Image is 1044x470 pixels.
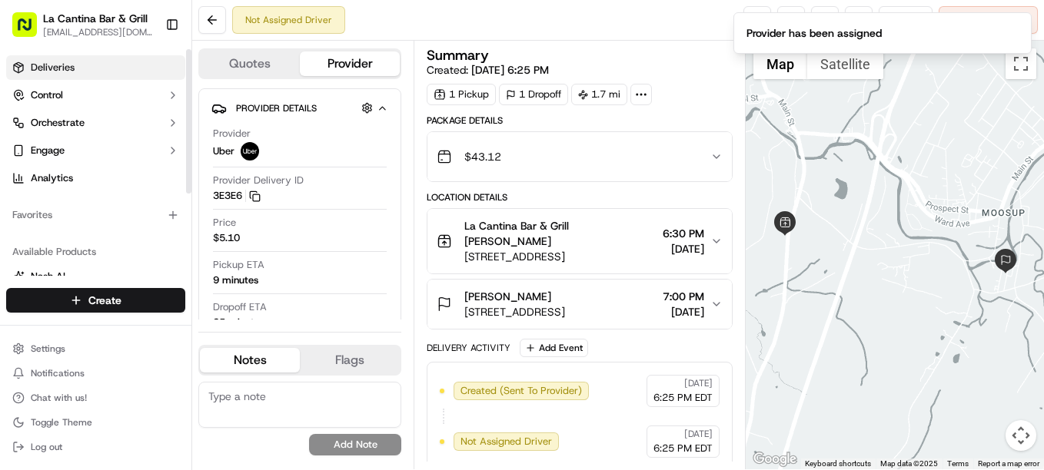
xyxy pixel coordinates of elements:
[31,367,85,379] span: Notifications
[6,203,185,227] div: Favorites
[213,216,236,230] span: Price
[48,280,125,292] span: [PERSON_NAME]
[663,289,704,304] span: 7:00 PM
[460,435,552,448] span: Not Assigned Driver
[69,162,211,174] div: We're available if you need us!
[6,111,185,135] button: Orchestrate
[213,316,264,329] div: 25 minutes
[43,11,148,26] button: La Cantina Bar & Grill
[15,147,43,174] img: 1736555255976-a54dd68f-1ca7-489b-9aae-adbdc363a1c4
[6,362,185,384] button: Notifications
[6,138,185,163] button: Engage
[128,280,133,292] span: •
[31,441,62,453] span: Log out
[153,356,186,368] span: Pylon
[663,304,704,319] span: [DATE]
[947,459,969,468] a: Terms (opens in new tab)
[69,147,252,162] div: Start new chat
[15,61,280,86] p: Welcome 👋
[48,238,112,250] span: Regen Pajulas
[261,151,280,170] button: Start new chat
[471,63,549,77] span: [DATE] 6:25 PM
[15,15,46,46] img: Nash
[31,343,65,355] span: Settings
[1006,420,1036,451] button: Map camera controls
[31,88,63,102] span: Control
[978,459,1039,468] a: Report a map error
[464,304,565,319] span: [STREET_ADDRESS]
[6,6,159,43] button: La Cantina Bar & Grill[EMAIL_ADDRESS][DOMAIN_NAME]
[427,132,732,181] button: $43.12
[108,356,186,368] a: Powered byPylon
[213,258,264,272] span: Pickup ETA
[15,200,103,212] div: Past conversations
[684,428,713,440] span: [DATE]
[31,416,92,429] span: Toggle Theme
[6,240,185,264] div: Available Products
[6,166,185,190] a: Analytics
[6,387,185,409] button: Chat with us!
[6,55,185,80] a: Deliveries
[427,114,733,127] div: Package Details
[32,147,60,174] img: 9188753566659_6852d8bf1fb38e338040_72.png
[427,209,732,273] button: La Cantina Bar & Grill [PERSON_NAME][STREET_ADDRESS]6:30 PM[DATE]
[427,62,549,78] span: Created:
[750,449,800,469] img: Google
[653,391,713,405] span: 6:25 PM EDT
[124,238,155,250] span: [DATE]
[88,293,121,308] span: Create
[31,280,43,293] img: 1736555255976-a54dd68f-1ca7-489b-9aae-adbdc363a1c4
[880,459,938,468] span: Map data ©2025
[213,189,261,203] button: 3E3E6
[464,289,551,304] span: [PERSON_NAME]
[136,280,168,292] span: [DATE]
[460,384,582,398] span: Created (Sent To Provider)
[427,48,489,62] h3: Summary
[427,342,510,354] div: Delivery Activity
[15,265,40,290] img: Masood Aslam
[200,348,300,372] button: Notes
[200,51,300,76] button: Quotes
[746,25,882,41] div: Provider has been assigned
[238,197,280,215] button: See all
[115,238,121,250] span: •
[663,241,704,257] span: [DATE]
[300,348,400,372] button: Flags
[9,337,124,365] a: 📗Knowledge Base
[653,442,713,455] span: 6:25 PM EDT
[31,270,65,283] span: Nash AI
[499,84,568,105] div: 1 Dropoff
[684,377,713,389] span: [DATE]
[213,144,234,158] span: Uber
[300,51,400,76] button: Provider
[124,337,253,365] a: 💻API Documentation
[427,191,733,204] div: Location Details
[145,343,247,359] span: API Documentation
[750,449,800,469] a: Open this area in Google Maps (opens a new window)
[6,264,185,289] button: Nash AI
[236,102,317,114] span: Provider Details
[15,345,28,357] div: 📗
[40,99,277,115] input: Got a question? Start typing here...
[31,171,73,185] span: Analytics
[6,288,185,313] button: Create
[31,239,43,251] img: 1736555255976-a54dd68f-1ca7-489b-9aae-adbdc363a1c4
[31,61,75,74] span: Deliveries
[211,95,388,121] button: Provider Details
[213,127,251,141] span: Provider
[31,392,87,404] span: Chat with us!
[6,436,185,458] button: Log out
[213,300,267,314] span: Dropoff ETA
[427,280,732,329] button: [PERSON_NAME][STREET_ADDRESS]7:00 PM[DATE]
[6,83,185,108] button: Control
[663,226,704,241] span: 6:30 PM
[31,144,65,157] span: Engage
[427,84,496,105] div: 1 Pickup
[571,84,627,105] div: 1.7 mi
[31,343,118,359] span: Knowledge Base
[43,26,153,38] button: [EMAIL_ADDRESS][DOMAIN_NAME]
[6,412,185,433] button: Toggle Theme
[6,338,185,359] button: Settings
